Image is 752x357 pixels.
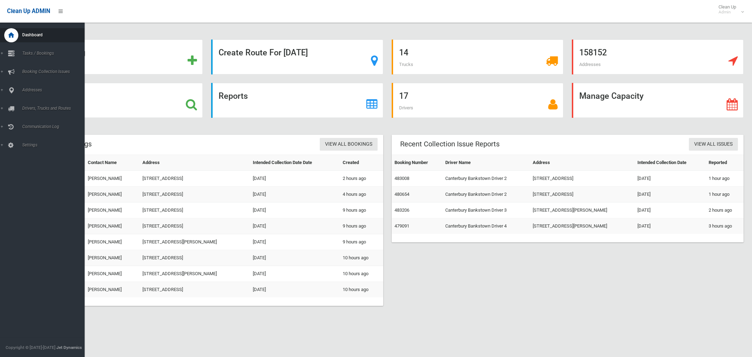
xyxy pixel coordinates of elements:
[689,138,738,151] a: View All Issues
[442,218,530,234] td: Canterbury Bankstown Driver 4
[20,32,85,37] span: Dashboard
[399,105,413,110] span: Drivers
[85,218,140,234] td: [PERSON_NAME]
[392,137,508,151] header: Recent Collection Issue Reports
[250,282,340,298] td: [DATE]
[340,171,383,187] td: 2 hours ago
[211,83,383,118] a: Reports
[56,345,82,350] strong: Jet Dynamics
[635,202,706,218] td: [DATE]
[635,171,706,187] td: [DATE]
[395,207,409,213] a: 483206
[399,91,408,101] strong: 17
[250,234,340,250] td: [DATE]
[250,202,340,218] td: [DATE]
[340,250,383,266] td: 10 hours ago
[250,266,340,282] td: [DATE]
[399,48,408,58] strong: 14
[140,171,250,187] td: [STREET_ADDRESS]
[715,4,743,15] span: Clean Up
[7,8,50,14] span: Clean Up ADMIN
[340,282,383,298] td: 10 hours ago
[250,218,340,234] td: [DATE]
[140,234,250,250] td: [STREET_ADDRESS][PERSON_NAME]
[219,48,308,58] strong: Create Route For [DATE]
[340,218,383,234] td: 9 hours ago
[572,83,744,118] a: Manage Capacity
[706,202,744,218] td: 2 hours ago
[85,202,140,218] td: [PERSON_NAME]
[20,51,85,56] span: Tasks / Bookings
[635,155,706,171] th: Intended Collection Date
[219,91,248,101] strong: Reports
[579,48,607,58] strong: 158152
[706,218,744,234] td: 3 hours ago
[250,250,340,266] td: [DATE]
[85,171,140,187] td: [PERSON_NAME]
[250,171,340,187] td: [DATE]
[442,155,530,171] th: Driver Name
[340,234,383,250] td: 9 hours ago
[85,250,140,266] td: [PERSON_NAME]
[85,282,140,298] td: [PERSON_NAME]
[442,171,530,187] td: Canterbury Bankstown Driver 2
[140,155,250,171] th: Address
[395,176,409,181] a: 483008
[530,202,634,218] td: [STREET_ADDRESS][PERSON_NAME]
[140,266,250,282] td: [STREET_ADDRESS][PERSON_NAME]
[250,155,340,171] th: Intended Collection Date Date
[140,250,250,266] td: [STREET_ADDRESS]
[85,155,140,171] th: Contact Name
[530,187,634,202] td: [STREET_ADDRESS]
[20,106,85,111] span: Drivers, Trucks and Routes
[31,40,203,74] a: Add Booking
[635,187,706,202] td: [DATE]
[579,62,601,67] span: Addresses
[706,155,744,171] th: Reported
[340,187,383,202] td: 4 hours ago
[530,155,634,171] th: Address
[20,124,85,129] span: Communication Log
[340,155,383,171] th: Created
[20,69,85,74] span: Booking Collection Issues
[250,187,340,202] td: [DATE]
[635,218,706,234] td: [DATE]
[20,143,85,147] span: Settings
[442,202,530,218] td: Canterbury Bankstown Driver 3
[392,83,563,118] a: 17 Drivers
[530,171,634,187] td: [STREET_ADDRESS]
[395,192,409,197] a: 480654
[140,202,250,218] td: [STREET_ADDRESS]
[442,187,530,202] td: Canterbury Bankstown Driver 2
[20,87,85,92] span: Addresses
[140,282,250,298] td: [STREET_ADDRESS]
[85,266,140,282] td: [PERSON_NAME]
[530,218,634,234] td: [STREET_ADDRESS][PERSON_NAME]
[85,234,140,250] td: [PERSON_NAME]
[392,40,563,74] a: 14 Trucks
[140,187,250,202] td: [STREET_ADDRESS]
[340,202,383,218] td: 9 hours ago
[140,218,250,234] td: [STREET_ADDRESS]
[579,91,643,101] strong: Manage Capacity
[399,62,413,67] span: Trucks
[706,187,744,202] td: 1 hour ago
[320,138,378,151] a: View All Bookings
[211,40,383,74] a: Create Route For [DATE]
[395,223,409,229] a: 479091
[340,266,383,282] td: 10 hours ago
[31,83,203,118] a: Search
[572,40,744,74] a: 158152 Addresses
[392,155,443,171] th: Booking Number
[6,345,55,350] span: Copyright © [DATE]-[DATE]
[706,171,744,187] td: 1 hour ago
[85,187,140,202] td: [PERSON_NAME]
[719,10,736,15] small: Admin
